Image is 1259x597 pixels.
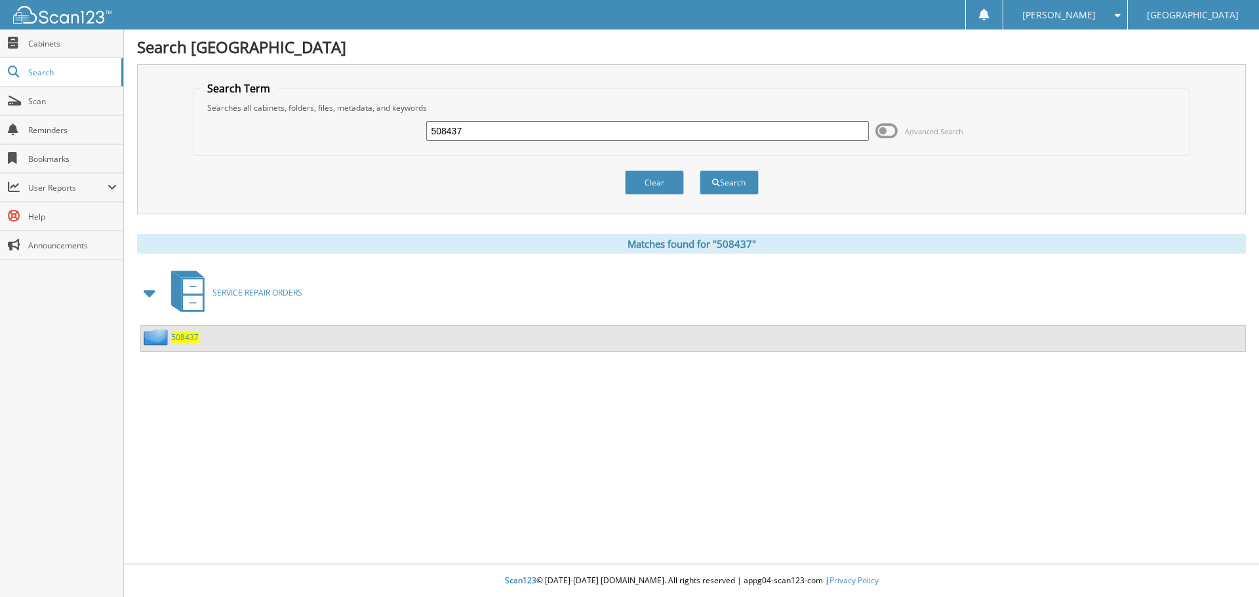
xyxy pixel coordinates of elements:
span: Reminders [28,125,117,136]
img: scan123-logo-white.svg [13,6,111,24]
span: Advanced Search [905,126,963,136]
div: Matches found for "508437" [137,234,1246,254]
span: Scan [28,96,117,107]
span: SERVICE REPAIR ORDERS [212,287,302,298]
div: © [DATE]-[DATE] [DOMAIN_NAME]. All rights reserved | appg04-scan123-com | [124,565,1259,597]
span: Announcements [28,240,117,251]
img: folder2.png [144,329,171,345]
a: 508437 [171,332,199,343]
div: Searches all cabinets, folders, files, metadata, and keywords [201,102,1183,113]
span: Search [28,67,115,78]
span: Help [28,211,117,222]
span: Cabinets [28,38,117,49]
button: Search [700,170,759,195]
span: Bookmarks [28,153,117,164]
a: Privacy Policy [829,575,879,586]
span: User Reports [28,182,108,193]
h1: Search [GEOGRAPHIC_DATA] [137,36,1246,58]
a: SERVICE REPAIR ORDERS [163,267,302,318]
span: Scan123 [505,575,536,586]
span: [PERSON_NAME] [1022,11,1096,19]
span: [GEOGRAPHIC_DATA] [1147,11,1239,19]
legend: Search Term [201,81,277,96]
button: Clear [625,170,684,195]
